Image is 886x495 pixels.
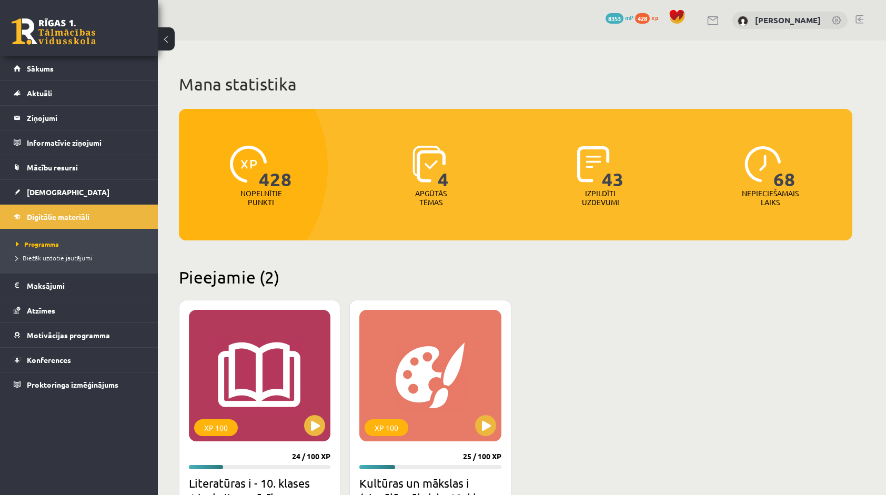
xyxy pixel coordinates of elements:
a: Ziņojumi [14,106,145,130]
a: Sākums [14,56,145,80]
img: icon-completed-tasks-ad58ae20a441b2904462921112bc710f1caf180af7a3daa7317a5a94f2d26646.svg [577,146,610,183]
a: 428 xp [635,13,663,22]
a: Informatīvie ziņojumi [14,130,145,155]
a: Biežāk uzdotie jautājumi [16,253,147,262]
a: [PERSON_NAME] [755,15,821,25]
span: Proktoringa izmēģinājums [27,380,118,389]
span: xp [651,13,658,22]
span: 68 [773,146,796,189]
p: Nopelnītie punkti [240,189,282,207]
img: Emilija Konakova [738,16,748,26]
span: Sākums [27,64,54,73]
a: Mācību resursi [14,155,145,179]
img: icon-clock-7be60019b62300814b6bd22b8e044499b485619524d84068768e800edab66f18.svg [744,146,781,183]
a: Proktoringa izmēģinājums [14,372,145,397]
img: icon-learned-topics-4a711ccc23c960034f471b6e78daf4a3bad4a20eaf4de84257b87e66633f6470.svg [412,146,446,183]
a: Motivācijas programma [14,323,145,347]
p: Apgūtās tēmas [410,189,451,207]
span: Mācību resursi [27,163,78,172]
h2: Pieejamie (2) [179,267,852,287]
span: 428 [635,13,650,24]
span: mP [625,13,633,22]
span: Atzīmes [27,306,55,315]
span: [DEMOGRAPHIC_DATA] [27,187,109,197]
span: Motivācijas programma [27,330,110,340]
a: Programma [16,239,147,249]
h1: Mana statistika [179,74,852,95]
span: Konferences [27,355,71,365]
a: Konferences [14,348,145,372]
span: Programma [16,240,59,248]
span: Digitālie materiāli [27,212,89,221]
span: 4 [438,146,449,189]
span: 43 [602,146,624,189]
div: XP 100 [365,419,408,436]
div: XP 100 [194,419,238,436]
a: 8353 mP [606,13,633,22]
span: Biežāk uzdotie jautājumi [16,254,92,262]
a: Maksājumi [14,274,145,298]
p: Izpildīti uzdevumi [580,189,621,207]
legend: Ziņojumi [27,106,145,130]
span: 428 [259,146,292,189]
img: icon-xp-0682a9bc20223a9ccc6f5883a126b849a74cddfe5390d2b41b4391c66f2066e7.svg [230,146,267,183]
span: 8353 [606,13,623,24]
a: Digitālie materiāli [14,205,145,229]
legend: Informatīvie ziņojumi [27,130,145,155]
span: Aktuāli [27,88,52,98]
a: Atzīmes [14,298,145,322]
a: Aktuāli [14,81,145,105]
legend: Maksājumi [27,274,145,298]
p: Nepieciešamais laiks [742,189,799,207]
a: Rīgas 1. Tālmācības vidusskola [12,18,96,45]
a: [DEMOGRAPHIC_DATA] [14,180,145,204]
